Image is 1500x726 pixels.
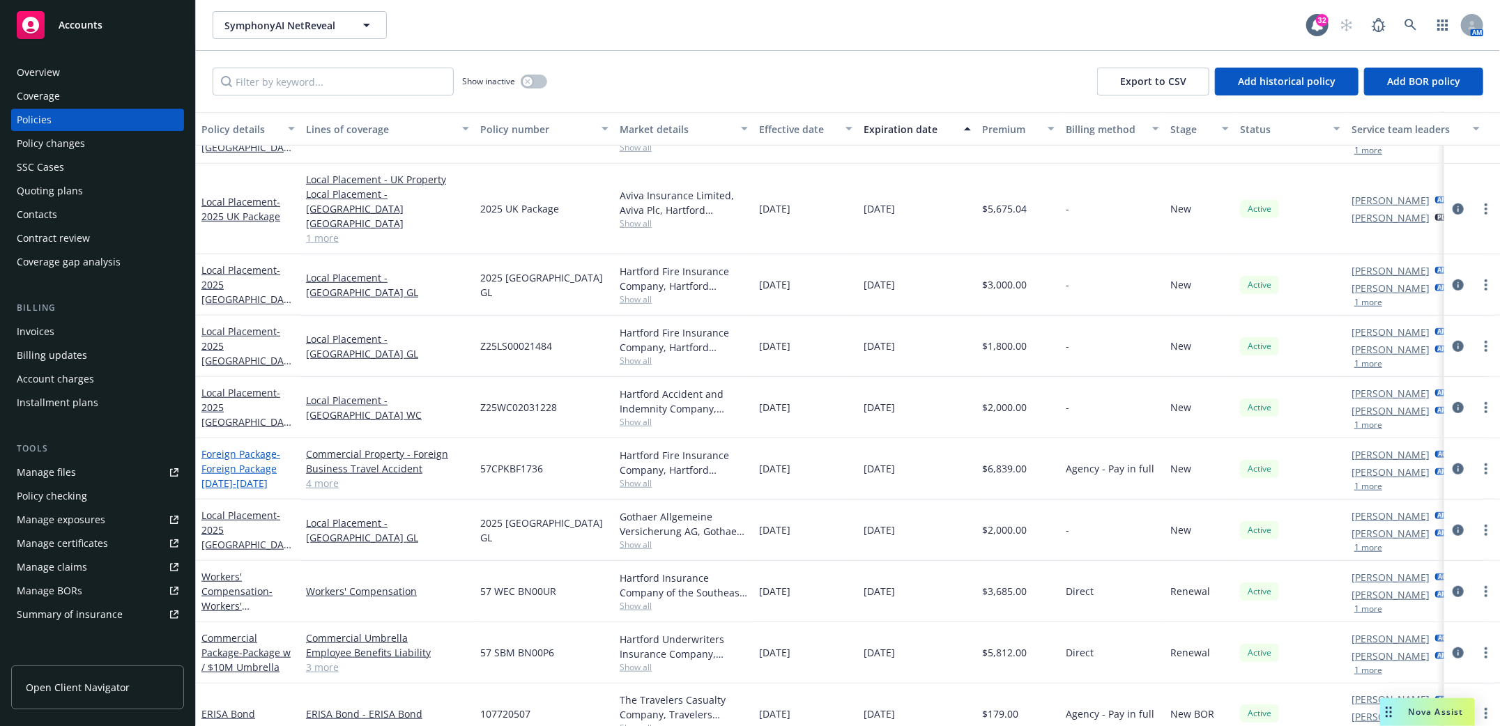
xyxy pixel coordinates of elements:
button: SymphonyAI NetReveal [213,11,387,39]
div: Hartford Accident and Indemnity Company, Hartford Insurance Group, Hartford Insurance Group (Inte... [620,387,748,416]
div: Policy changes [17,132,85,155]
div: Lines of coverage [306,122,454,137]
button: Lines of coverage [300,112,475,146]
a: circleInformation [1450,201,1467,217]
span: Active [1246,279,1273,291]
span: Show all [620,661,748,673]
div: Market details [620,122,733,137]
a: Switch app [1429,11,1457,39]
span: 2025 [GEOGRAPHIC_DATA] GL [480,270,609,300]
span: New [1170,523,1191,537]
span: $3,685.00 [982,584,1027,598]
span: 107720507 [480,706,530,721]
div: Service team leaders [1352,122,1464,137]
span: Export to CSV [1120,75,1186,88]
a: more [1478,338,1494,355]
a: circleInformation [1450,522,1467,539]
button: Premium [977,112,1060,146]
div: Account charges [17,368,94,390]
span: $1,800.00 [982,339,1027,353]
a: Billing updates [11,344,184,366]
div: Policy number [480,122,593,137]
input: Filter by keyword... [213,68,454,95]
span: Direct [1066,645,1094,660]
div: Manage BORs [17,580,82,602]
div: Expiration date [864,122,956,137]
span: $5,675.04 [982,201,1027,216]
div: Coverage [17,85,60,107]
span: [DATE] [759,400,790,415]
span: - [1066,277,1069,292]
a: [PERSON_NAME] [1352,403,1430,418]
span: Renewal [1170,645,1210,660]
span: Add BOR policy [1387,75,1460,88]
span: - Foreign Package [DATE]-[DATE] [201,447,280,490]
div: Manage claims [17,556,87,578]
div: SSC Cases [17,156,64,178]
div: Billing updates [17,344,87,366]
div: Manage files [17,461,76,484]
span: Renewal [1170,584,1210,598]
a: SSC Cases [11,156,184,178]
div: Drag to move [1380,698,1398,726]
a: Local Placement - [GEOGRAPHIC_DATA] [GEOGRAPHIC_DATA] [306,187,469,231]
span: [DATE] [864,461,895,476]
a: [PERSON_NAME] [1352,342,1430,357]
span: Open Client Navigator [26,680,130,695]
span: - Workers' Compensation 2025 [201,585,294,627]
a: circleInformation [1450,461,1467,477]
button: Stage [1165,112,1234,146]
span: [DATE] [759,277,790,292]
a: Contract review [11,227,184,249]
a: Business Travel Accident [306,461,469,476]
a: [PERSON_NAME] [1352,193,1430,208]
a: [PERSON_NAME] [1352,386,1430,401]
a: Local Placement - [GEOGRAPHIC_DATA] GL [306,516,469,545]
div: Tools [11,442,184,456]
span: SymphonyAI NetReveal [224,18,345,33]
a: Local Placement - [GEOGRAPHIC_DATA] WC [306,393,469,422]
div: Summary of insurance [17,603,123,626]
a: Summary of insurance [11,603,184,626]
span: - [1066,339,1069,353]
a: Local Placement [201,386,289,443]
a: circleInformation [1450,583,1467,600]
span: 57 WEC BN00UR [480,584,556,598]
a: 1 more [306,231,469,245]
a: more [1478,399,1494,416]
a: circleInformation [1450,338,1467,355]
a: Local Placement - UK Property [306,172,469,187]
a: more [1478,522,1494,539]
button: 1 more [1354,543,1382,552]
div: Aviva Insurance Limited, Aviva Plc, Hartford Insurance Group (International), Towergate Insurance... [620,188,748,217]
a: Policy checking [11,485,184,507]
button: Expiration date [858,112,977,146]
a: circleInformation [1450,277,1467,293]
span: [DATE] [759,461,790,476]
span: $5,812.00 [982,645,1027,660]
span: Agency - Pay in full [1066,706,1154,721]
a: Local Placement [201,325,289,382]
div: Policy checking [17,485,87,507]
span: Z25WC02031228 [480,400,557,415]
span: - [1066,201,1069,216]
span: - [1066,400,1069,415]
button: Policy details [196,112,300,146]
a: [PERSON_NAME] [1352,509,1430,523]
span: Manage exposures [11,509,184,531]
div: Manage certificates [17,532,108,555]
span: $179.00 [982,706,1018,721]
button: Effective date [753,112,858,146]
a: Local Placement [201,195,280,223]
a: Commercial Property - Foreign [306,447,469,461]
button: Add BOR policy [1364,68,1483,95]
a: Manage claims [11,556,184,578]
div: 32 [1316,14,1329,26]
span: [DATE] [864,523,895,537]
div: Policies [17,109,52,131]
a: [PERSON_NAME] [1352,447,1430,462]
span: 57 SBM BN00P6 [480,645,554,660]
a: Foreign Package [201,447,280,490]
span: - Package w / $10M Umbrella [201,646,291,674]
button: Status [1234,112,1346,146]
